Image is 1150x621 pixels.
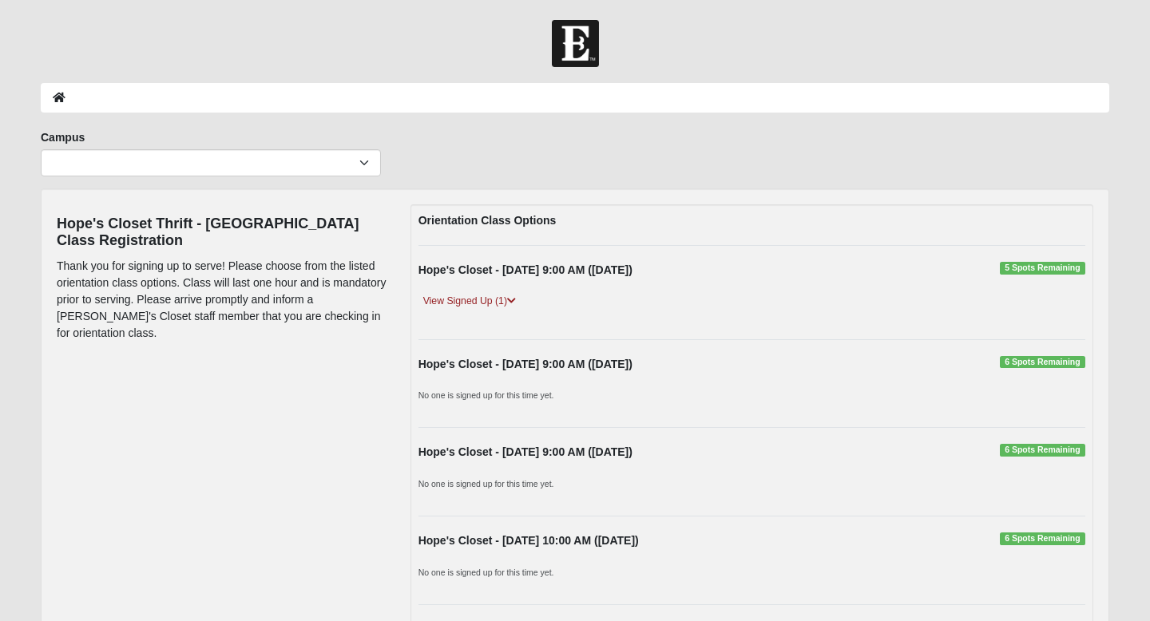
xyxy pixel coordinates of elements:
strong: Hope's Closet - [DATE] 9:00 AM ([DATE]) [418,263,632,276]
img: Church of Eleven22 Logo [552,20,599,67]
strong: Hope's Closet - [DATE] 9:00 AM ([DATE]) [418,445,632,458]
h4: Hope's Closet Thrift - [GEOGRAPHIC_DATA] Class Registration [57,216,387,250]
strong: Hope's Closet - [DATE] 10:00 AM ([DATE]) [418,534,639,547]
label: Campus [41,129,85,145]
small: No one is signed up for this time yet. [418,479,554,488]
span: 6 Spots Remaining [1000,356,1085,369]
strong: Hope's Closet - [DATE] 9:00 AM ([DATE]) [418,358,632,370]
p: Thank you for signing up to serve! Please choose from the listed orientation class options. Class... [57,258,387,342]
a: View Signed Up (1) [418,293,521,310]
strong: Orientation Class Options [418,214,557,227]
span: 6 Spots Remaining [1000,532,1085,545]
span: 5 Spots Remaining [1000,262,1085,275]
span: 6 Spots Remaining [1000,444,1085,457]
small: No one is signed up for this time yet. [418,390,554,400]
small: No one is signed up for this time yet. [418,568,554,577]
